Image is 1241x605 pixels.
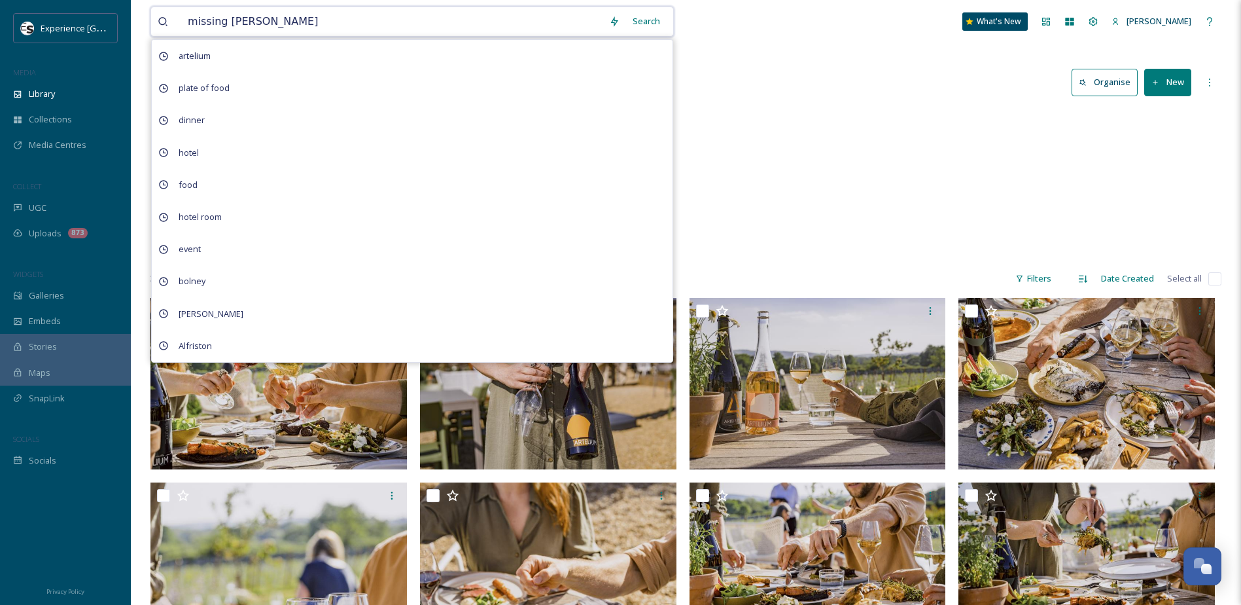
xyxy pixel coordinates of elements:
[13,181,41,191] span: COLLECT
[172,143,205,162] span: hotel
[1127,15,1191,27] span: [PERSON_NAME]
[46,583,84,598] a: Privacy Policy
[172,46,217,65] span: artelium
[29,88,55,100] span: Library
[21,22,34,35] img: WSCC%20ES%20Socials%20Icon%20-%20Secondary%20-%20Black.jpg
[150,298,407,469] img: ext_1753876812.591829_-Artelium_Wine_Estate-Food_Spring_25-111.JPG
[172,208,228,227] span: hotel room
[29,227,61,240] span: Uploads
[1009,266,1058,291] div: Filters
[1094,266,1161,291] div: Date Created
[172,111,211,130] span: dinner
[29,139,86,151] span: Media Centres
[172,272,212,291] span: bolney
[29,340,57,353] span: Stories
[29,202,46,214] span: UGC
[420,298,676,469] img: ext_1753876812.529441_-Artelium_Wine_Estate-Food_Spring_25-155.JPG
[46,587,84,596] span: Privacy Policy
[13,434,39,444] span: SOCIALS
[150,272,177,285] span: 32 file s
[172,240,207,259] span: event
[29,315,61,327] span: Embeds
[958,298,1215,469] img: ext_1753876807.077305_-Artelium_Wine_Estate-Food_Spring_25-127.JPG
[13,269,43,279] span: WIDGETS
[172,79,236,98] span: plate of food
[29,289,64,302] span: Galleries
[29,367,50,379] span: Maps
[1072,69,1138,96] button: Organise
[29,454,56,467] span: Socials
[13,67,36,77] span: MEDIA
[1167,272,1202,285] span: Select all
[29,113,72,126] span: Collections
[1183,547,1221,585] button: Open Chat
[690,298,946,469] img: ext_1753876809.297578_-Artelium_Wine_Estate-Food_Spring_25-130.JPG
[1144,69,1191,96] button: New
[172,304,250,323] span: [PERSON_NAME]
[1105,9,1198,34] a: [PERSON_NAME]
[41,22,170,34] span: Experience [GEOGRAPHIC_DATA]
[172,175,204,194] span: food
[626,9,667,34] div: Search
[181,7,603,36] input: Search your library
[172,337,218,356] span: Alfriston
[29,392,65,405] span: SnapLink
[962,12,1028,31] a: What's New
[68,228,88,238] div: 873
